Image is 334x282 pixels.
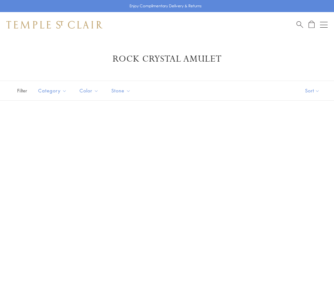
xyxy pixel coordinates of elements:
[76,87,103,95] span: Color
[296,21,303,29] a: Search
[35,87,72,95] span: Category
[75,84,103,98] button: Color
[107,84,136,98] button: Stone
[309,21,315,29] a: Open Shopping Bag
[108,87,136,95] span: Stone
[320,21,328,29] button: Open navigation
[291,81,334,100] button: Show sort by
[16,53,318,65] h1: Rock Crystal Amulet
[129,3,202,9] p: Enjoy Complimentary Delivery & Returns
[6,21,102,29] img: Temple St. Clair
[33,84,72,98] button: Category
